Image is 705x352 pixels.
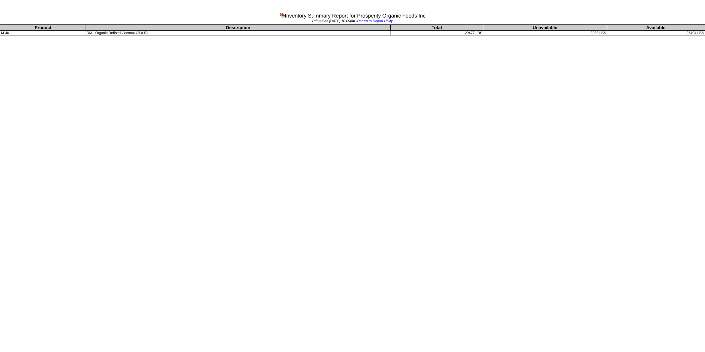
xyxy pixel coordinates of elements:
[483,31,607,36] td: 3983 LBS
[607,25,705,31] th: Available
[86,31,391,36] td: RM - Organic Refined Coconut Oil (LB)
[357,19,393,23] a: Return to Report Utility
[390,31,483,36] td: 29477 LBS
[390,25,483,31] th: Total
[483,25,607,31] th: Unavailable
[607,31,705,36] td: 25494 LBS
[0,25,86,31] th: Product
[280,12,285,18] img: graph.gif
[86,25,391,31] th: Description
[0,31,86,36] td: M-4011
